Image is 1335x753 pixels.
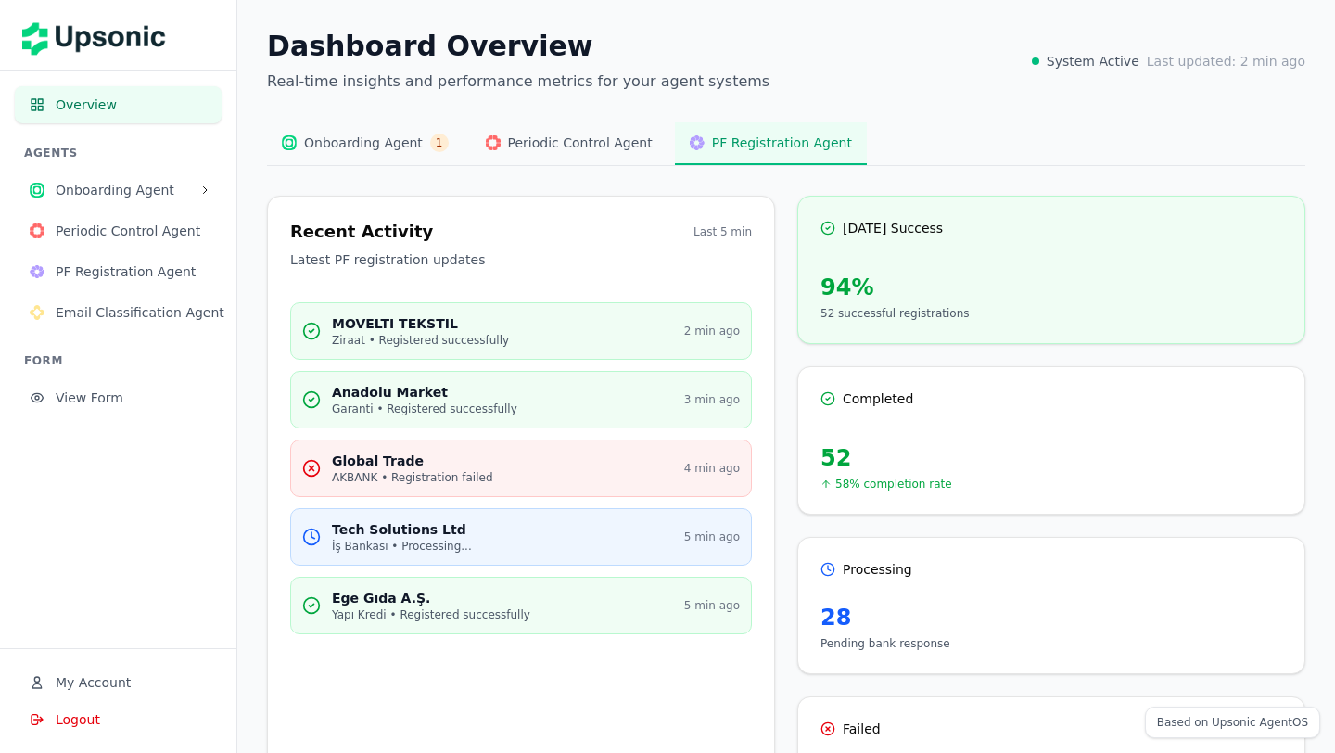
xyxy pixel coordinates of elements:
[332,589,673,607] div: Ege Gıda A.Ş.
[22,9,178,61] img: Upsonic
[282,135,297,150] img: Onboarding Agent
[56,262,207,281] span: PF Registration Agent
[820,219,1282,237] div: [DATE] Success
[820,720,1282,738] div: Failed
[693,224,752,239] span: Last 5 min
[820,389,1282,408] div: Completed
[820,273,1282,302] div: 94%
[486,135,501,150] img: Periodic Control Agent
[15,701,222,738] button: Logout
[15,391,222,409] a: View Form
[332,539,673,554] div: İş Bankası • Processing...
[267,122,464,165] button: Onboarding AgentOnboarding Agent1
[304,134,423,152] span: Onboarding Agent
[684,461,740,476] span: 4 min ago
[267,70,769,93] p: Real-time insights and performance metrics for your agent systems
[56,673,131,692] span: My Account
[684,530,740,544] span: 5 min ago
[15,86,222,123] button: Overview
[332,470,673,485] div: AKBANK • Registration failed
[56,222,207,240] span: Periodic Control Agent
[835,477,952,491] span: 58% completion rate
[30,183,44,198] img: Onboarding Agent
[684,324,740,338] span: 2 min ago
[15,306,222,324] a: Email Classification AgentEmail Classification Agent
[15,294,222,331] button: Email Classification Agent
[56,710,100,729] span: Logout
[15,265,222,283] a: PF Registration AgentPF Registration Agent
[332,607,673,622] div: Yapı Kredi • Registered successfully
[1147,52,1305,70] span: Last updated: 2 min ago
[30,305,44,320] img: Email Classification Agent
[684,392,740,407] span: 3 min ago
[267,30,769,63] h1: Dashboard Overview
[712,134,852,152] span: PF Registration Agent
[24,146,222,160] h3: AGENTS
[684,598,740,613] span: 5 min ago
[332,452,673,470] div: Global Trade
[290,250,752,269] p: Latest PF registration updates
[30,264,44,279] img: PF Registration Agent
[56,303,224,322] span: Email Classification Agent
[332,383,673,402] div: Anadolu Market
[15,172,222,209] button: Onboarding Agent
[820,560,1282,579] div: Processing
[15,664,222,701] button: My Account
[56,389,207,407] span: View Form
[24,353,222,368] h3: FORM
[1047,52,1139,70] span: System Active
[56,96,207,114] span: Overview
[290,219,433,245] div: Recent Activity
[56,181,192,199] span: Onboarding Agent
[332,520,673,539] div: Tech Solutions Ltd
[690,135,705,150] img: PF Registration Agent
[675,122,867,165] button: PF Registration AgentPF Registration Agent
[15,98,222,116] a: Overview
[471,122,667,165] button: Periodic Control AgentPeriodic Control Agent
[332,314,673,333] div: MOVELTI TEKSTIL
[430,134,449,152] span: 1
[508,134,653,152] span: Periodic Control Agent
[30,223,44,238] img: Periodic Control Agent
[15,224,222,242] a: Periodic Control AgentPeriodic Control Agent
[820,636,1282,651] p: Pending bank response
[15,212,222,249] button: Periodic Control Agent
[332,333,673,348] div: Ziraat • Registered successfully
[820,306,1282,321] p: 52 successful registrations
[332,402,673,416] div: Garanti • Registered successfully
[15,379,222,416] button: View Form
[820,443,1282,473] div: 52
[15,253,222,290] button: PF Registration Agent
[820,603,1282,632] div: 28
[15,676,222,694] a: My Account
